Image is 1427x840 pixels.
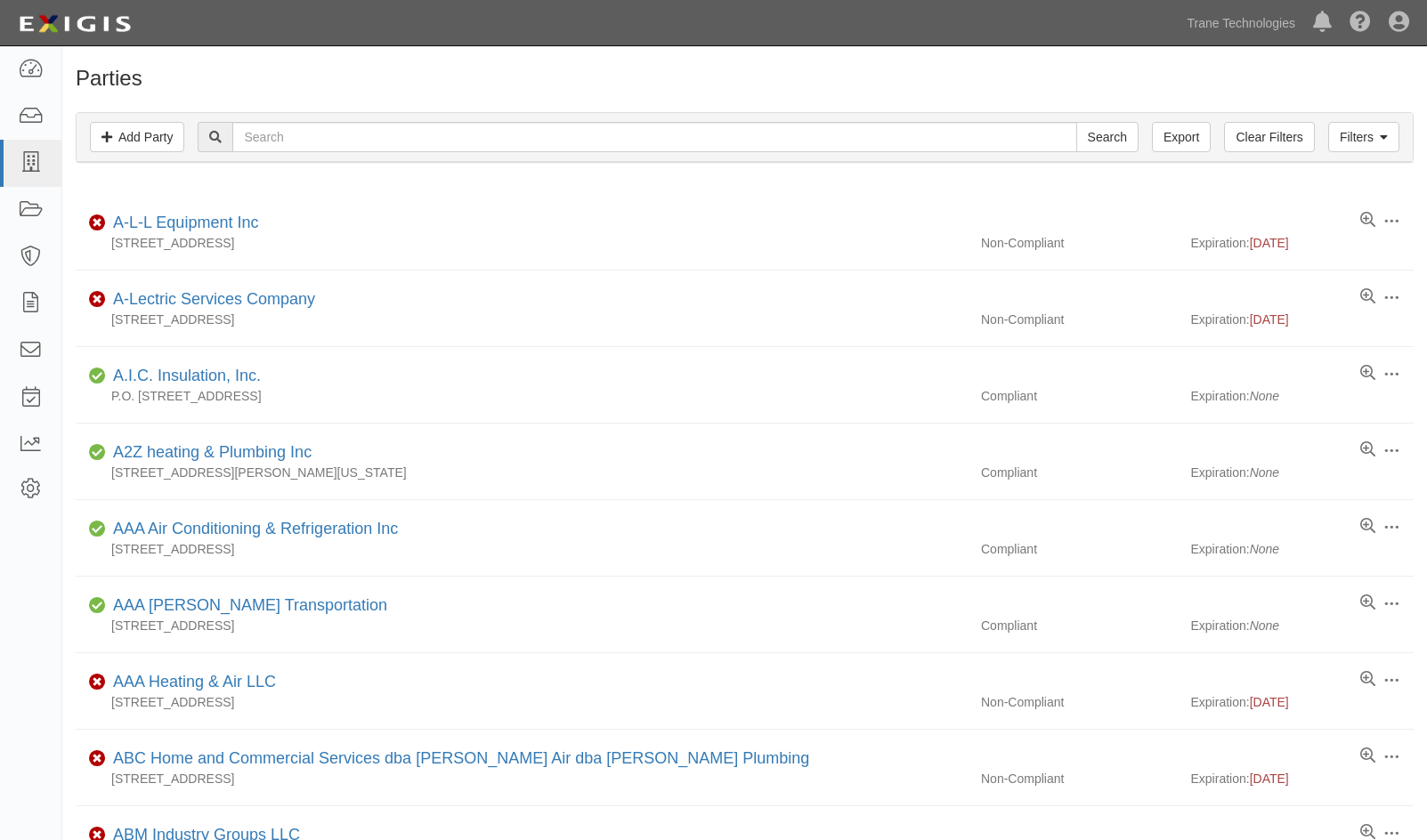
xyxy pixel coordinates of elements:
i: Non-Compliant [89,676,106,689]
div: A.I.C. Insulation, Inc. [106,365,261,388]
a: ABC Home and Commercial Services dba [PERSON_NAME] Air dba [PERSON_NAME] Plumbing [113,749,809,767]
span: [DATE] [1250,312,1289,327]
div: AAA Air Conditioning & Refrigeration Inc [106,518,398,541]
div: A-Lectric Services Company [106,288,315,311]
div: [STREET_ADDRESS] [76,540,968,558]
img: logo-5460c22ac91f19d4615b14bd174203de0afe785f0fc80cf4dbbc73dc1793850b.png [13,8,136,40]
a: A-L-L Equipment Inc [113,214,258,231]
a: Export [1152,122,1211,152]
div: Non-Compliant [968,311,1191,328]
a: View results summary [1360,594,1375,612]
div: Compliant [968,387,1191,405]
a: View results summary [1360,365,1375,383]
span: [DATE] [1250,695,1289,709]
div: A-L-L Equipment Inc [106,212,258,235]
a: Add Party [90,122,184,152]
input: Search [1076,122,1139,152]
i: Compliant [89,370,106,383]
input: Search [232,122,1076,152]
div: A2Z heating & Plumbing Inc [106,441,312,464]
div: ABC Home and Commercial Services dba Daniels Air dba Daniels Plumbing [106,747,809,771]
a: A-Lectric Services Company [113,290,315,308]
a: View results summary [1360,212,1375,230]
a: View results summary [1360,747,1375,765]
a: View results summary [1360,441,1375,459]
h1: Parties [76,67,1414,90]
span: [DATE] [1250,236,1289,250]
i: Non-Compliant [89,753,106,765]
div: Compliant [968,617,1191,634]
a: Clear Filters [1224,122,1314,152]
div: Expiration: [1191,693,1415,711]
i: Help Center - Complianz [1350,12,1371,34]
a: View results summary [1360,518,1375,536]
div: Non-Compliant [968,234,1191,252]
i: Non-Compliant [89,217,106,230]
div: Compliant [968,540,1191,558]
div: P.O. [STREET_ADDRESS] [76,387,968,405]
div: Expiration: [1191,770,1415,787]
a: View results summary [1360,671,1375,689]
a: AAA [PERSON_NAME] Transportation [113,596,387,614]
div: Compliant [968,464,1191,481]
div: AAA Cooper Transportation [106,594,387,618]
div: [STREET_ADDRESS] [76,617,968,634]
div: Expiration: [1191,234,1415,252]
i: None [1250,542,1279,556]
a: A.I.C. Insulation, Inc. [113,367,261,384]
i: Compliant [89,447,106,459]
div: Expiration: [1191,311,1415,328]
i: None [1250,389,1279,403]
a: Trane Technologies [1179,5,1304,41]
a: View results summary [1360,288,1375,306]
div: Expiration: [1191,617,1415,634]
div: Non-Compliant [968,693,1191,711]
div: [STREET_ADDRESS] [76,234,968,252]
a: Filters [1328,122,1399,152]
span: [DATE] [1250,771,1289,786]
i: Non-Compliant [89,294,106,306]
div: [STREET_ADDRESS][PERSON_NAME][US_STATE] [76,464,968,481]
div: Expiration: [1191,387,1415,405]
i: None [1250,618,1279,633]
i: Compliant [89,523,106,536]
i: None [1250,465,1279,480]
a: AAA Heating & Air LLC [113,673,276,691]
i: Compliant [89,600,106,612]
div: AAA Heating & Air LLC [106,671,276,694]
div: Expiration: [1191,540,1415,558]
div: [STREET_ADDRESS] [76,770,968,787]
div: Non-Compliant [968,770,1191,787]
div: Expiration: [1191,464,1415,481]
a: AAA Air Conditioning & Refrigeration Inc [113,520,398,537]
div: [STREET_ADDRESS] [76,311,968,328]
a: A2Z heating & Plumbing Inc [113,443,312,461]
div: [STREET_ADDRESS] [76,693,968,711]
